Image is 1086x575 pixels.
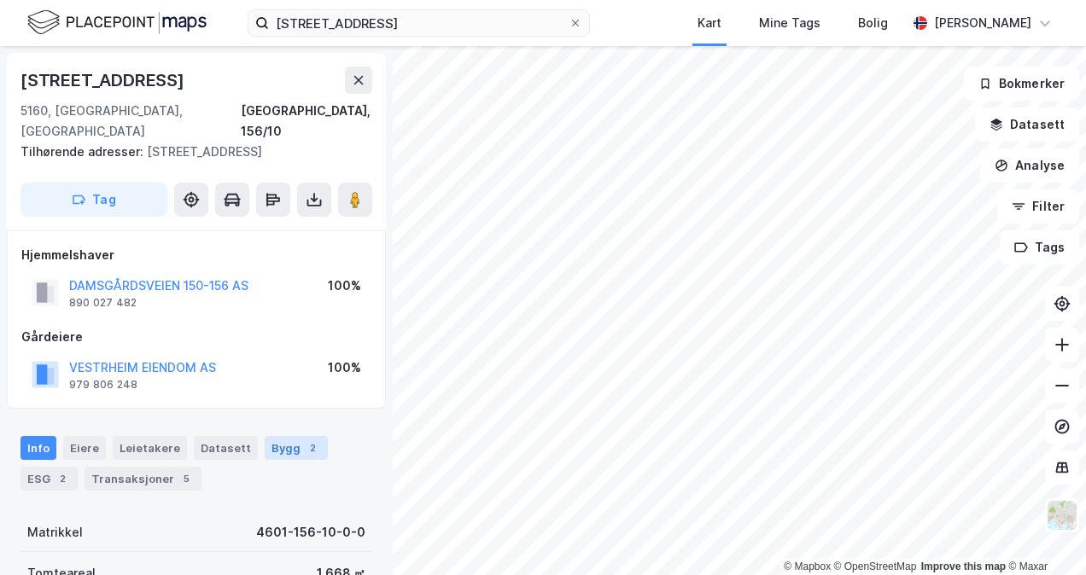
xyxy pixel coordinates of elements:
div: Eiere [63,436,106,460]
button: Tag [20,183,167,217]
button: Analyse [980,148,1079,183]
div: Leietakere [113,436,187,460]
div: 2 [304,439,321,456]
div: 5160, [GEOGRAPHIC_DATA], [GEOGRAPHIC_DATA] [20,101,241,142]
iframe: Chat Widget [1001,493,1086,575]
div: [STREET_ADDRESS] [20,142,359,162]
img: logo.f888ab2527a4732fd821a326f86c7f29.svg [27,8,207,38]
input: Søk på adresse, matrikkel, gårdeiere, leietakere eller personer [269,10,569,36]
div: 2 [54,470,71,487]
button: Datasett [975,107,1079,142]
div: Kart [698,13,721,33]
div: [PERSON_NAME] [934,13,1031,33]
div: 890 027 482 [69,296,137,310]
div: Datasett [194,436,258,460]
div: [GEOGRAPHIC_DATA], 156/10 [241,101,372,142]
div: 979 806 248 [69,378,137,392]
div: Info [20,436,56,460]
a: OpenStreetMap [834,560,917,572]
div: 100% [328,357,361,378]
div: Matrikkel [27,522,83,543]
div: Kontrollprogram for chat [1001,493,1086,575]
span: Tilhørende adresser: [20,144,147,159]
div: Bolig [858,13,888,33]
a: Improve this map [921,560,1006,572]
button: Tags [1000,230,1079,264]
div: Hjemmelshaver [21,245,371,265]
div: [STREET_ADDRESS] [20,67,188,94]
div: 5 [178,470,195,487]
div: 4601-156-10-0-0 [256,522,365,543]
a: Mapbox [784,560,831,572]
div: Transaksjoner [85,467,201,491]
div: Bygg [265,436,328,460]
div: ESG [20,467,78,491]
div: 100% [328,276,361,296]
div: Gårdeiere [21,327,371,347]
div: Mine Tags [759,13,820,33]
button: Bokmerker [964,67,1079,101]
button: Filter [997,189,1079,224]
